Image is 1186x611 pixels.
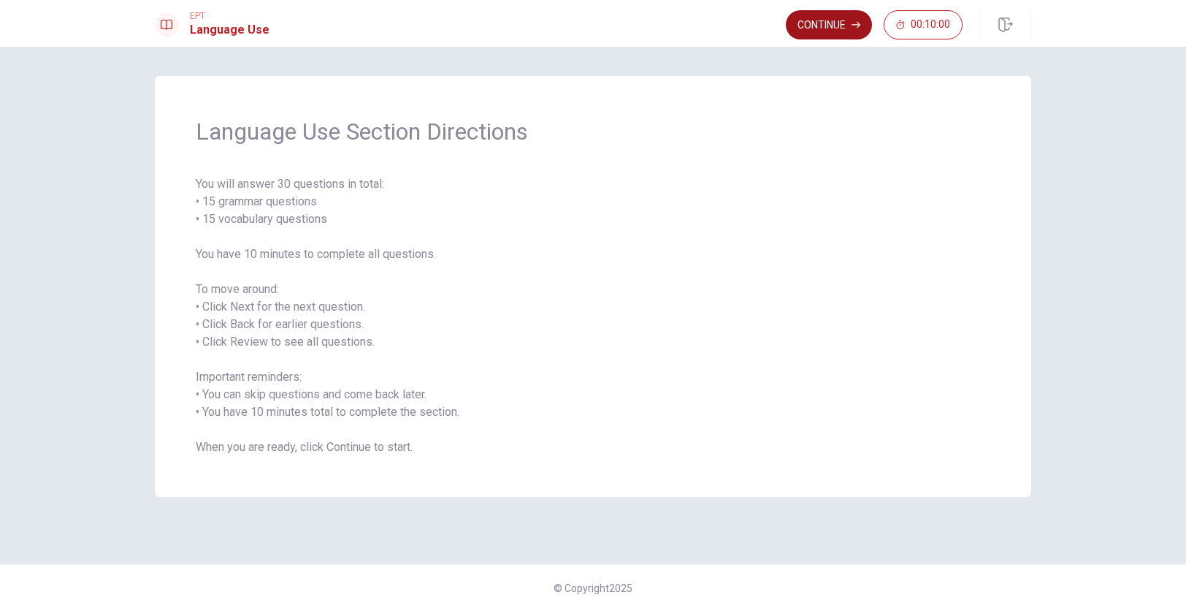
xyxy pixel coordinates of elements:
span: EPT [190,11,269,21]
span: You will answer 30 questions in total: • 15 grammar questions • 15 vocabulary questions You have ... [196,175,990,456]
span: 00:10:00 [911,19,950,31]
button: Continue [786,10,872,39]
button: 00:10:00 [884,10,963,39]
h1: Language Use [190,21,269,39]
span: © Copyright 2025 [554,582,632,594]
span: Language Use Section Directions [196,117,990,146]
